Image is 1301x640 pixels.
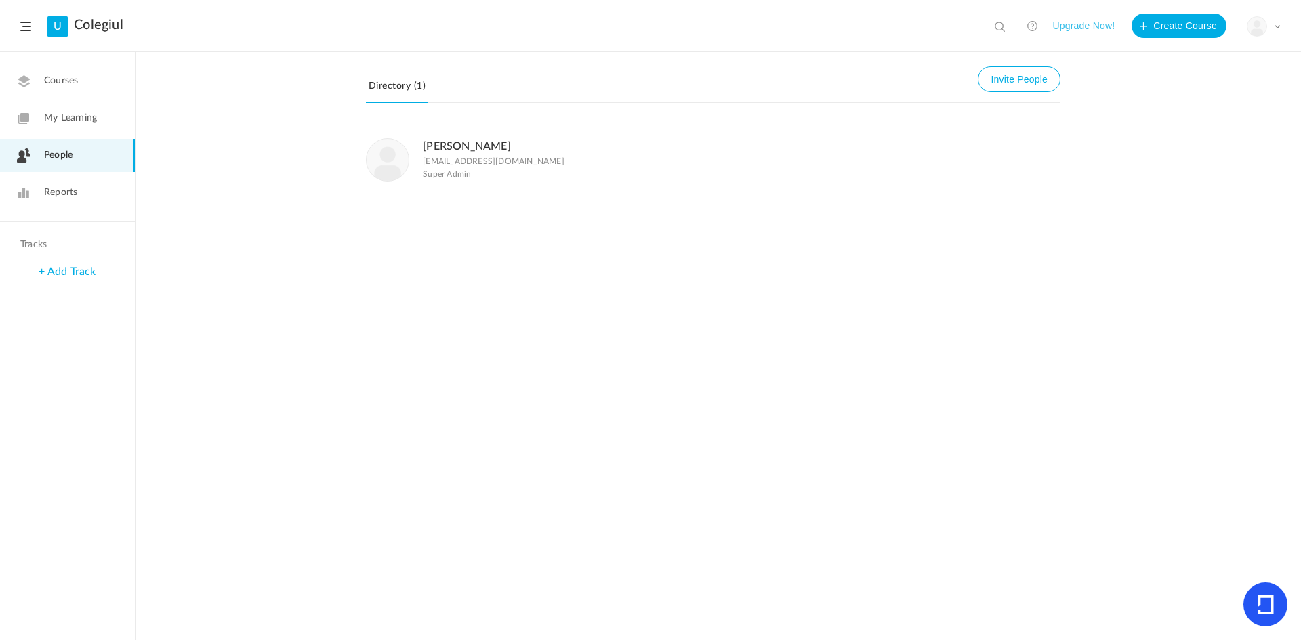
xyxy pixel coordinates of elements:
[1052,14,1115,38] button: Upgrade Now!
[366,77,428,103] a: Directory (1)
[1132,14,1226,38] button: Create Course
[20,239,111,251] h4: Tracks
[44,148,73,163] span: People
[978,66,1060,92] button: Invite People
[423,169,471,179] span: Super Admin
[423,141,511,152] a: [PERSON_NAME]
[1247,17,1266,36] img: user-image.png
[44,186,77,200] span: Reports
[47,16,68,37] a: U
[74,17,123,33] a: Colegiul
[44,74,78,88] span: Courses
[423,156,564,166] p: [EMAIL_ADDRESS][DOMAIN_NAME]
[367,139,409,181] img: user-image.png
[44,111,97,125] span: My Learning
[39,266,96,277] a: + Add Track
